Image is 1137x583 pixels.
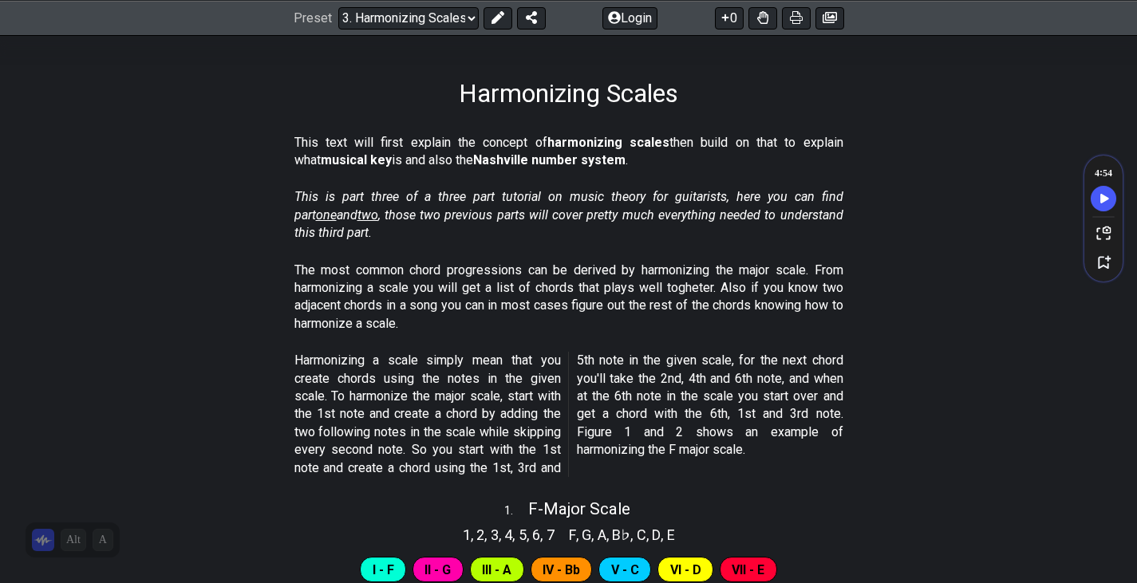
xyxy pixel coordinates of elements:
[815,6,844,29] button: Create image
[459,78,678,108] h1: Harmonizing Scales
[532,524,540,546] span: 6
[637,524,646,546] span: C
[782,6,811,29] button: Print
[473,152,626,167] strong: Nashville number system
[661,524,667,546] span: ,
[294,352,843,477] p: Harmonizing a scale simply mean that you create chords using the notes in the given scale. To har...
[562,520,682,546] section: Scale pitch classes
[294,134,843,170] p: This text will first explain the concept of then build on that to explain what is and also the .
[598,524,606,546] span: A
[547,524,555,546] span: 7
[576,524,582,546] span: ,
[630,524,637,546] span: ,
[504,502,528,520] span: 1 .
[519,524,527,546] span: 5
[499,524,505,546] span: ,
[463,524,471,546] span: 1
[611,558,639,581] span: First enable full edit mode to edit
[715,6,744,29] button: 0
[294,262,843,333] p: The most common chord progressions can be derived by harmonizing the major scale. From harmonizin...
[540,524,547,546] span: ,
[491,524,499,546] span: 3
[294,10,332,26] span: Preset
[748,6,777,29] button: Toggle Dexterity for all fretkits
[471,524,477,546] span: ,
[373,558,394,581] span: First enable full edit mode to edit
[484,6,512,29] button: Edit Preset
[670,558,701,581] span: First enable full edit mode to edit
[582,524,591,546] span: G
[591,524,598,546] span: ,
[504,524,512,546] span: 4
[646,524,653,546] span: ,
[602,6,657,29] button: Login
[732,558,764,581] span: First enable full edit mode to edit
[357,207,378,223] span: two
[547,135,669,150] strong: harmonizing scales
[652,524,661,546] span: D
[606,524,613,546] span: ,
[424,558,451,581] span: First enable full edit mode to edit
[528,499,630,518] span: F - Major Scale
[612,524,630,546] span: B♭
[569,524,576,546] span: F
[527,524,533,546] span: ,
[321,152,392,167] strong: musical key
[517,6,546,29] button: Share Preset
[476,524,484,546] span: 2
[456,520,562,546] section: Scale pitch classes
[543,558,580,581] span: First enable full edit mode to edit
[294,189,843,240] em: This is part three of a three part tutorial on music theory for guitarists, here you can find par...
[667,524,675,546] span: E
[512,524,519,546] span: ,
[484,524,491,546] span: ,
[482,558,511,581] span: First enable full edit mode to edit
[338,6,479,29] select: Preset
[316,207,337,223] span: one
